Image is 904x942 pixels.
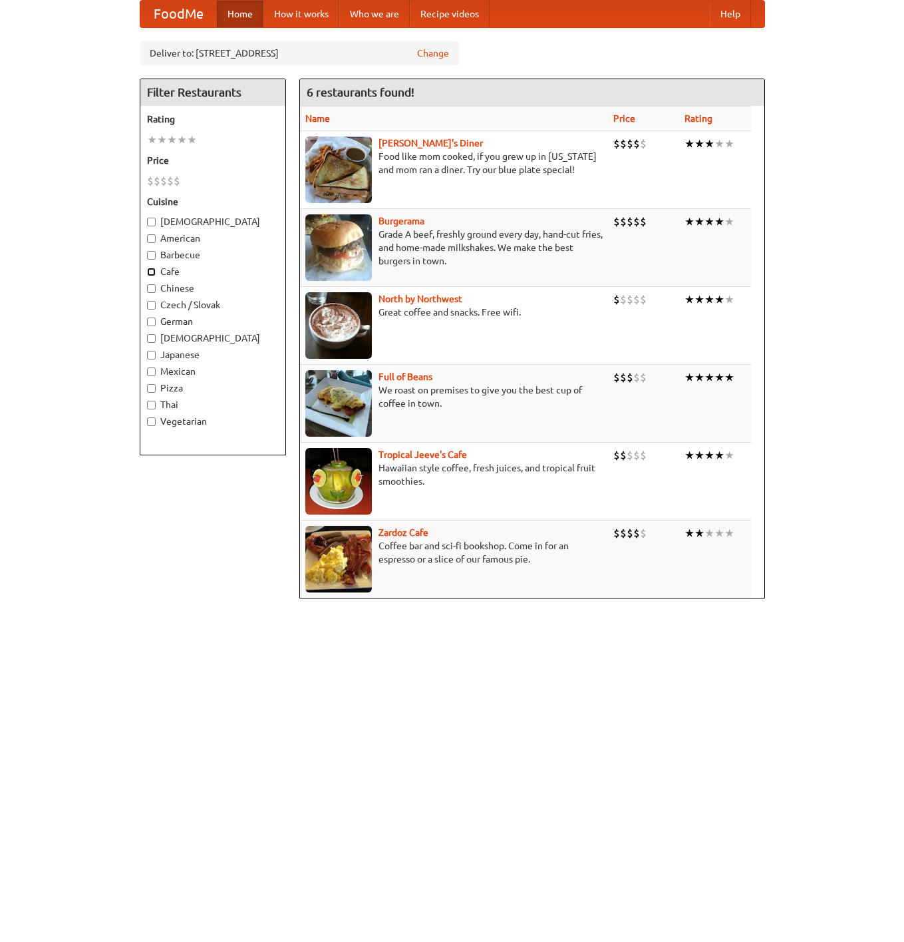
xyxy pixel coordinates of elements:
[684,113,712,124] a: Rating
[633,370,640,385] li: $
[140,79,285,106] h4: Filter Restaurants
[633,526,640,541] li: $
[694,136,704,151] li: ★
[633,292,640,307] li: $
[684,214,694,229] li: ★
[378,449,467,460] a: Tropical Jeeve's Cafe
[147,265,279,278] label: Cafe
[714,136,724,151] li: ★
[613,292,620,307] li: $
[305,136,372,203] img: sallys.jpg
[147,215,279,228] label: [DEMOGRAPHIC_DATA]
[147,154,279,167] h5: Price
[147,232,279,245] label: American
[694,448,704,463] li: ★
[147,251,156,260] input: Barbecue
[305,448,372,515] img: jeeves.jpg
[167,132,177,147] li: ★
[724,292,734,307] li: ★
[714,526,724,541] li: ★
[684,448,694,463] li: ★
[305,214,372,281] img: burgerama.jpg
[704,448,714,463] li: ★
[704,214,714,229] li: ★
[704,292,714,307] li: ★
[620,214,627,229] li: $
[640,526,647,541] li: $
[147,284,156,293] input: Chinese
[633,136,640,151] li: $
[147,315,279,328] label: German
[704,370,714,385] li: ★
[378,138,483,148] a: [PERSON_NAME]'s Diner
[147,415,279,428] label: Vegetarian
[724,370,734,385] li: ★
[627,448,633,463] li: $
[147,195,279,208] h5: Cuisine
[684,370,694,385] li: ★
[305,383,603,410] p: We roast on premises to give you the best cup of coffee in town.
[724,448,734,463] li: ★
[147,298,279,312] label: Czech / Slovak
[147,282,279,295] label: Chinese
[684,136,694,151] li: ★
[627,526,633,541] li: $
[710,1,751,27] a: Help
[627,136,633,151] li: $
[640,448,647,463] li: $
[147,268,156,276] input: Cafe
[147,248,279,262] label: Barbecue
[378,371,432,382] a: Full of Beans
[694,526,704,541] li: ★
[147,348,279,361] label: Japanese
[613,448,620,463] li: $
[157,132,167,147] li: ★
[694,370,704,385] li: ★
[724,136,734,151] li: ★
[633,448,640,463] li: $
[263,1,339,27] a: How it works
[154,174,160,188] li: $
[714,292,724,307] li: ★
[378,294,462,304] a: North by Northwest
[147,301,156,310] input: Czech / Slovak
[305,526,372,592] img: zardoz.jpg
[620,448,627,463] li: $
[140,41,459,65] div: Deliver to: [STREET_ADDRESS]
[640,292,647,307] li: $
[724,526,734,541] li: ★
[305,228,603,268] p: Grade A beef, freshly ground every day, hand-cut fries, and home-made milkshakes. We make the bes...
[147,234,156,243] input: American
[633,214,640,229] li: $
[140,1,217,27] a: FoodMe
[305,113,330,124] a: Name
[684,292,694,307] li: ★
[627,214,633,229] li: $
[307,86,414,99] ng-pluralize: 6 restaurants found!
[613,136,620,151] li: $
[167,174,174,188] li: $
[640,136,647,151] li: $
[613,113,635,124] a: Price
[378,527,428,538] a: Zardoz Cafe
[147,332,279,345] label: [DEMOGRAPHIC_DATA]
[177,132,187,147] li: ★
[378,216,424,226] a: Burgerama
[714,214,724,229] li: ★
[147,417,156,426] input: Vegetarian
[613,370,620,385] li: $
[620,370,627,385] li: $
[620,292,627,307] li: $
[147,318,156,326] input: German
[620,136,627,151] li: $
[684,526,694,541] li: ★
[147,365,279,378] label: Mexican
[147,398,279,411] label: Thai
[627,370,633,385] li: $
[694,214,704,229] li: ★
[147,351,156,359] input: Japanese
[613,526,620,541] li: $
